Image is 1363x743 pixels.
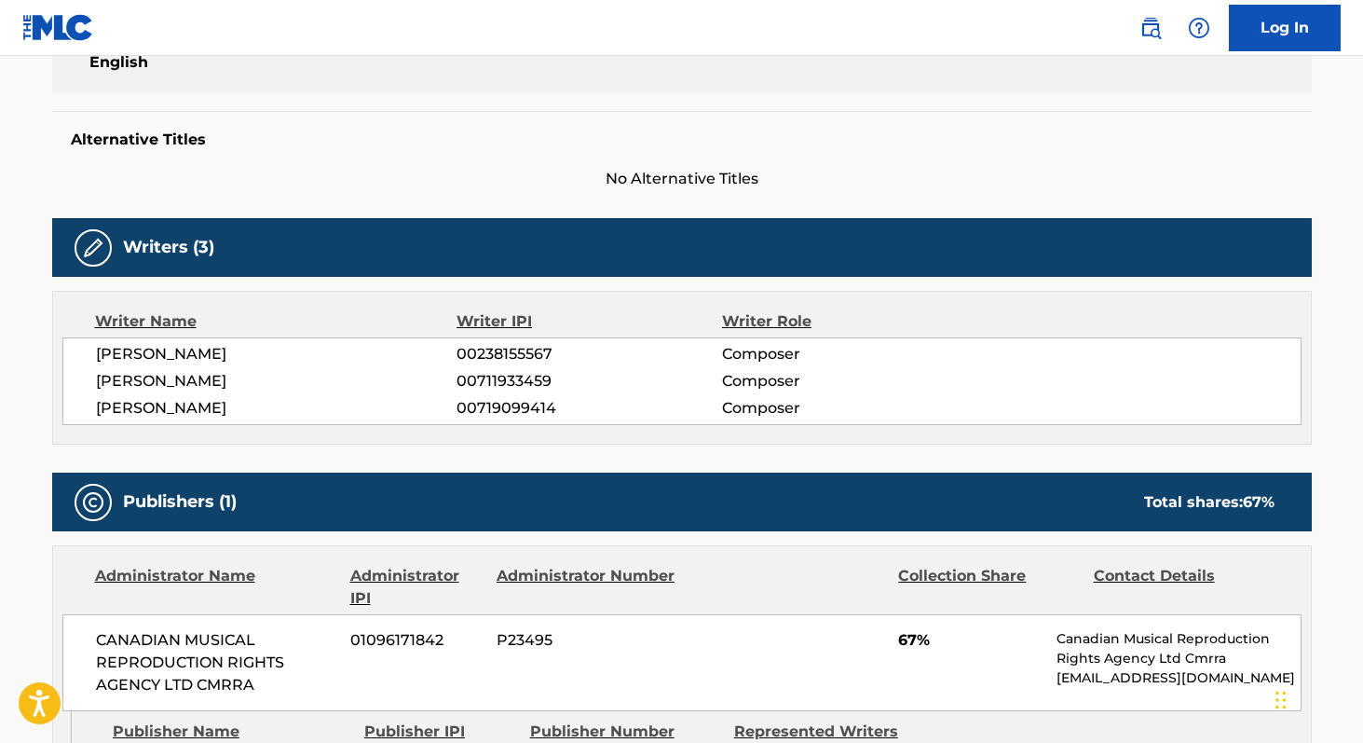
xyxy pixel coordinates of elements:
img: Publishers [82,491,104,514]
span: Composer [722,397,963,420]
iframe: Chat Widget [1270,654,1363,743]
div: Administrator IPI [350,565,483,610]
span: 67% [898,629,1043,652]
span: 00711933459 [457,370,721,392]
span: Composer [722,343,963,365]
div: Publisher Number [530,721,720,743]
span: P23495 [497,629,677,652]
div: Writer Role [722,310,963,333]
div: Publisher Name [113,721,350,743]
div: Contact Details [1094,565,1274,610]
span: [PERSON_NAME] [96,343,457,365]
div: Total shares: [1144,491,1274,514]
span: 67 % [1243,493,1274,511]
div: Administrator Name [95,565,336,610]
div: Collection Share [898,565,1079,610]
div: Writer IPI [457,310,722,333]
span: 01096171842 [350,629,483,652]
span: [PERSON_NAME] [96,370,457,392]
div: Publisher IPI [364,721,516,743]
h5: Publishers (1) [123,491,237,513]
div: Help [1180,9,1218,47]
h5: Alternative Titles [71,131,1293,149]
span: [PERSON_NAME] [96,397,457,420]
div: Writer Name [95,310,457,333]
span: No Alternative Titles [52,168,1312,190]
span: 00719099414 [457,397,721,420]
h5: Writers (3) [123,237,214,258]
img: Writers [82,237,104,259]
div: Drag [1275,672,1287,728]
div: Represented Writers [734,721,924,743]
span: English [89,51,390,74]
span: Composer [722,370,963,392]
a: Log In [1229,5,1341,51]
img: MLC Logo [22,14,94,41]
span: CANADIAN MUSICAL REPRODUCTION RIGHTS AGENCY LTD CMRRA [96,629,337,696]
div: Administrator Number [497,565,677,610]
img: help [1188,17,1210,39]
img: search [1139,17,1162,39]
p: [EMAIL_ADDRESS][DOMAIN_NAME] [1056,668,1300,688]
span: 00238155567 [457,343,721,365]
p: Canadian Musical Reproduction Rights Agency Ltd Cmrra [1056,629,1300,668]
a: Public Search [1132,9,1169,47]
